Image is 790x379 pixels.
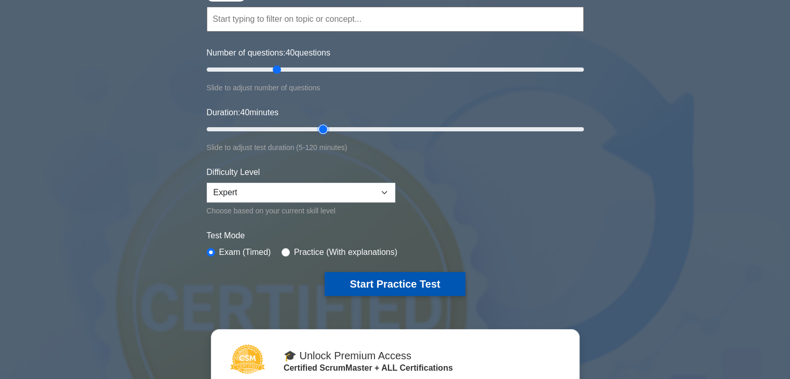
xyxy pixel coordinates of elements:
div: Slide to adjust test duration (5-120 minutes) [207,141,584,154]
div: Choose based on your current skill level [207,205,395,217]
span: 40 [286,48,295,57]
label: Duration: minutes [207,106,279,119]
input: Start typing to filter on topic or concept... [207,7,584,32]
label: Exam (Timed) [219,246,271,259]
label: Difficulty Level [207,166,260,179]
label: Test Mode [207,229,584,242]
span: 40 [240,108,249,117]
label: Practice (With explanations) [294,246,397,259]
button: Start Practice Test [325,272,465,296]
label: Number of questions: questions [207,47,330,59]
div: Slide to adjust number of questions [207,82,584,94]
